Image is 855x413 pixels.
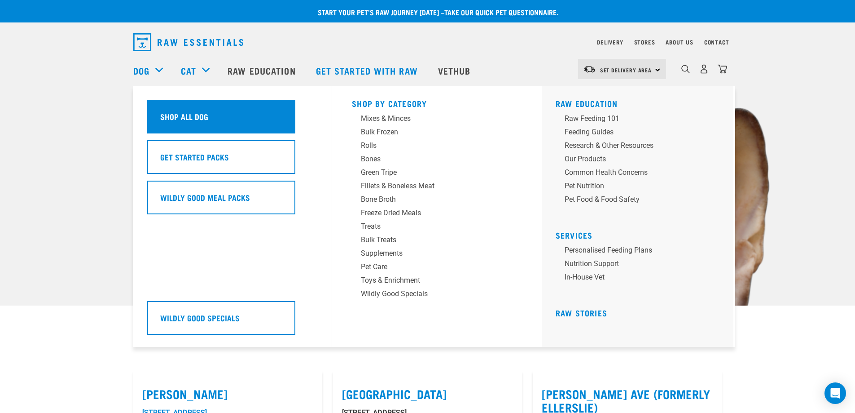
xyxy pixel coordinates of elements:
img: Raw Essentials Logo [133,33,243,51]
a: Freeze Dried Meals [352,208,522,221]
a: Personalised Feeding Plans [556,245,726,258]
a: Vethub [429,53,482,89]
div: Open Intercom Messenger [824,382,846,404]
div: Feeding Guides [565,127,705,138]
div: Pet Food & Food Safety [565,194,705,205]
h5: Get Started Packs [160,151,229,163]
div: Our Products [565,154,705,164]
a: Rolls [352,140,522,154]
a: Cat [181,64,196,77]
h5: Shop By Category [352,99,522,106]
a: Research & Other Resources [556,140,726,154]
a: Green Tripe [352,167,522,181]
div: Fillets & Boneless Meat [361,181,501,191]
a: Delivery [597,40,623,44]
div: Raw Feeding 101 [565,113,705,124]
div: Pet Care [361,262,501,272]
div: Pet Nutrition [565,181,705,191]
a: Nutrition Support [556,258,726,272]
a: take our quick pet questionnaire. [444,10,558,14]
img: van-moving.png [583,65,596,73]
a: Bones [352,154,522,167]
div: Bulk Frozen [361,127,501,138]
h5: Services [556,231,726,238]
a: Mixes & Minces [352,113,522,127]
a: Wildly Good Specials [147,301,318,342]
div: Supplements [361,248,501,259]
a: Pet Care [352,262,522,275]
a: In-house vet [556,272,726,285]
a: Bulk Treats [352,235,522,248]
div: Freeze Dried Meals [361,208,501,218]
a: Dog [133,64,149,77]
a: Supplements [352,248,522,262]
a: Our Products [556,154,726,167]
div: Bone Broth [361,194,501,205]
div: Common Health Concerns [565,167,705,178]
a: Stores [634,40,655,44]
nav: dropdown navigation [126,30,729,55]
a: Feeding Guides [556,127,726,140]
img: home-icon-1@2x.png [681,65,690,73]
div: Treats [361,221,501,232]
a: Raw Education [556,101,618,106]
span: Set Delivery Area [600,68,652,71]
a: Wildly Good Specials [352,289,522,302]
a: Raw Education [219,53,307,89]
a: Shop All Dog [147,100,318,140]
h5: Wildly Good Meal Packs [160,191,250,203]
h5: Wildly Good Specials [160,312,240,324]
div: Rolls [361,140,501,151]
a: About Us [666,40,693,44]
a: Get started with Raw [307,53,429,89]
a: Wildly Good Meal Packs [147,181,318,221]
a: Bone Broth [352,194,522,208]
a: Raw Stories [556,311,607,315]
a: Pet Nutrition [556,181,726,194]
a: Toys & Enrichment [352,275,522,289]
div: Mixes & Minces [361,113,501,124]
div: Wildly Good Specials [361,289,501,299]
div: Toys & Enrichment [361,275,501,286]
a: Common Health Concerns [556,167,726,181]
div: Bones [361,154,501,164]
a: Treats [352,221,522,235]
a: Get Started Packs [147,140,318,181]
img: home-icon@2x.png [718,64,727,74]
div: Green Tripe [361,167,501,178]
a: Raw Feeding 101 [556,113,726,127]
div: Bulk Treats [361,235,501,245]
a: Pet Food & Food Safety [556,194,726,208]
a: Contact [704,40,729,44]
a: Bulk Frozen [352,127,522,140]
div: Research & Other Resources [565,140,705,151]
label: [PERSON_NAME] [142,387,313,401]
a: Fillets & Boneless Meat [352,181,522,194]
label: [GEOGRAPHIC_DATA] [342,387,513,401]
img: user.png [699,64,709,74]
h5: Shop All Dog [160,111,208,122]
